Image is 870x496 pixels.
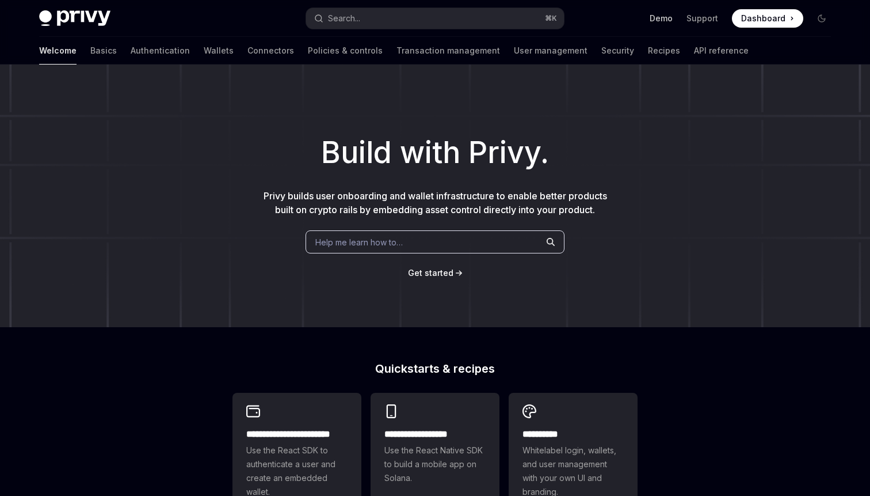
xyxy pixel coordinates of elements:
[39,37,77,65] a: Welcome
[384,444,486,485] span: Use the React Native SDK to build a mobile app on Solana.
[131,37,190,65] a: Authentication
[648,37,680,65] a: Recipes
[264,190,607,215] span: Privy builds user onboarding and wallet infrastructure to enable better products built on crypto ...
[39,10,110,26] img: dark logo
[18,130,852,175] h1: Build with Privy.
[686,13,718,24] a: Support
[741,13,785,24] span: Dashboard
[396,37,500,65] a: Transaction management
[812,9,831,28] button: Toggle dark mode
[408,268,453,278] span: Get started
[306,8,564,29] button: Search...⌘K
[315,236,403,248] span: Help me learn how to…
[694,37,749,65] a: API reference
[601,37,634,65] a: Security
[650,13,673,24] a: Demo
[408,267,453,279] a: Get started
[247,37,294,65] a: Connectors
[308,37,383,65] a: Policies & controls
[732,9,803,28] a: Dashboard
[204,37,234,65] a: Wallets
[514,37,587,65] a: User management
[232,363,638,374] h2: Quickstarts & recipes
[545,14,557,23] span: ⌘ K
[90,37,117,65] a: Basics
[328,12,360,25] div: Search...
